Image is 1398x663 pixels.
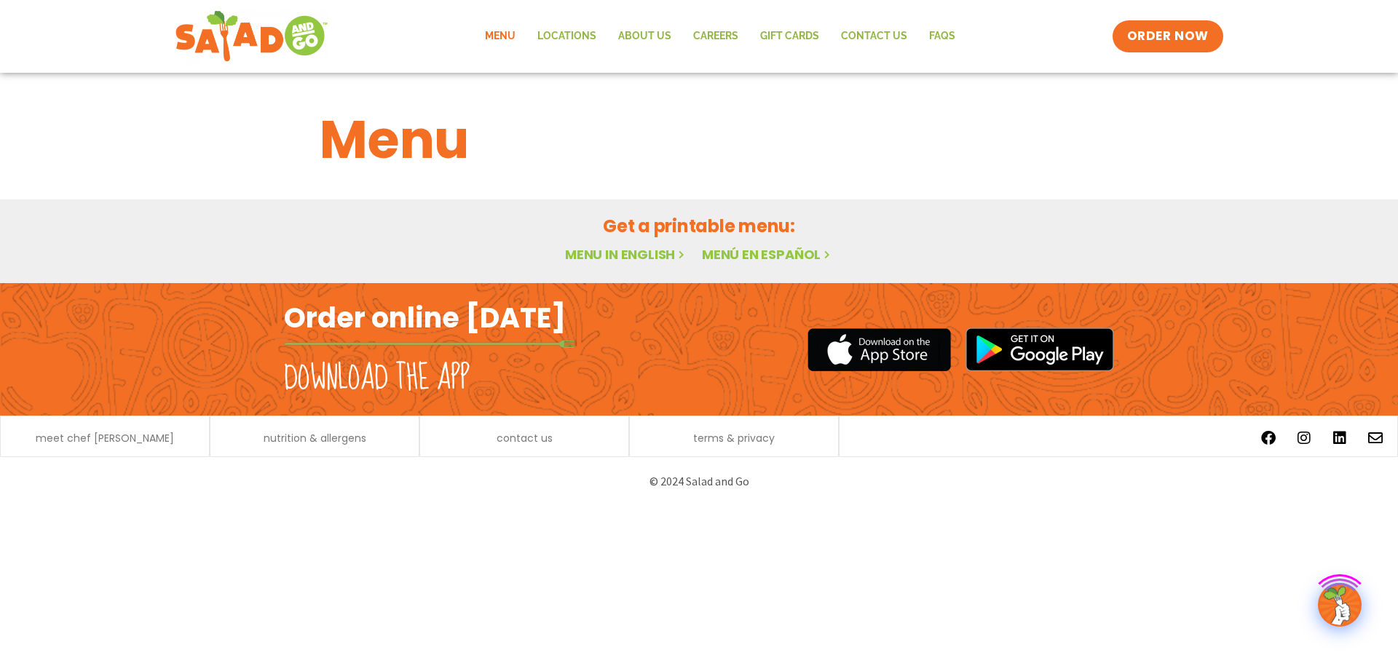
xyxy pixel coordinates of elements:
img: appstore [807,326,951,373]
a: terms & privacy [693,433,775,443]
a: Menú en español [702,245,833,263]
img: fork [284,340,575,348]
a: Locations [526,20,607,53]
span: ORDER NOW [1127,28,1209,45]
img: new-SAG-logo-768×292 [175,7,328,65]
a: Menu in English [565,245,687,263]
a: ORDER NOW [1113,20,1223,52]
a: GIFT CARDS [749,20,830,53]
p: © 2024 Salad and Go [291,472,1107,491]
img: google_play [965,327,1114,371]
a: Careers [682,20,749,53]
a: Contact Us [830,20,918,53]
h2: Get a printable menu: [320,213,1078,239]
nav: Menu [474,20,966,53]
a: meet chef [PERSON_NAME] [36,433,174,443]
a: Menu [474,20,526,53]
h2: Download the app [284,358,470,399]
h2: Order online [DATE] [284,300,566,336]
a: About Us [607,20,682,53]
h1: Menu [320,100,1078,179]
a: nutrition & allergens [264,433,366,443]
a: contact us [497,433,553,443]
a: FAQs [918,20,966,53]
